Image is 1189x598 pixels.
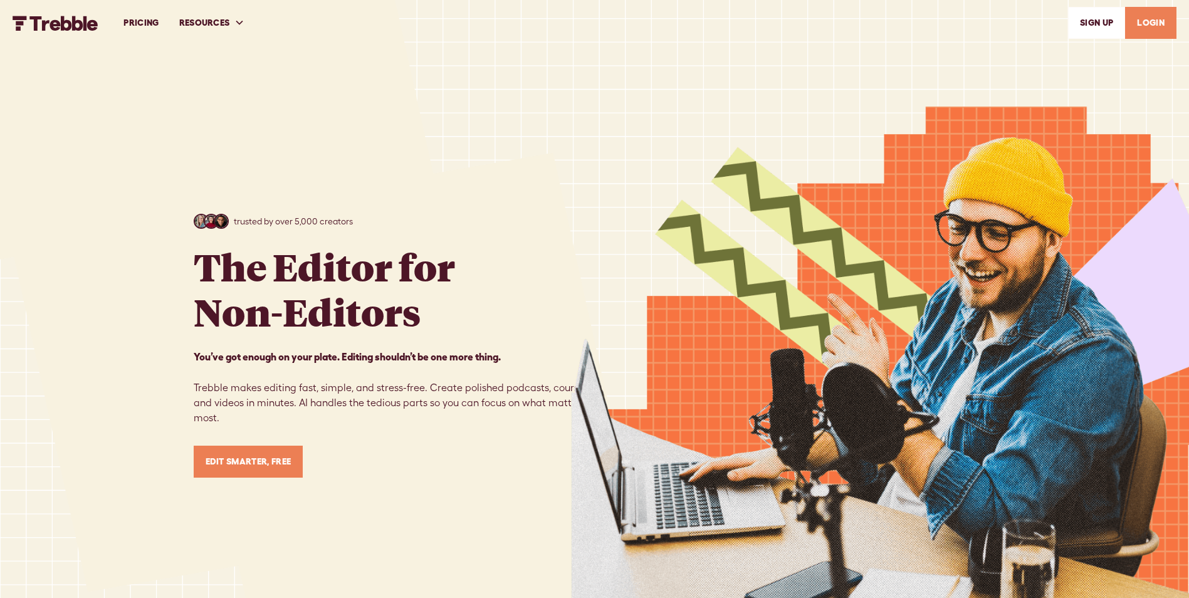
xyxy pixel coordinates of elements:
[1068,7,1125,39] a: SIGn UP
[13,14,98,30] a: home
[113,1,169,45] a: PRICING
[13,16,98,31] img: Trebble FM Logo
[169,1,255,45] div: RESOURCES
[194,244,455,334] h1: The Editor for Non-Editors
[1125,7,1176,39] a: LOGIN
[234,215,353,228] p: trusted by over 5,000 creators
[179,16,230,29] div: RESOURCES
[194,446,303,478] a: Edit Smarter, Free
[194,351,501,362] strong: You’ve got enough on your plate. Editing shouldn’t be one more thing. ‍
[194,349,595,426] p: Trebble makes editing fast, simple, and stress-free. Create polished podcasts, courses, and video...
